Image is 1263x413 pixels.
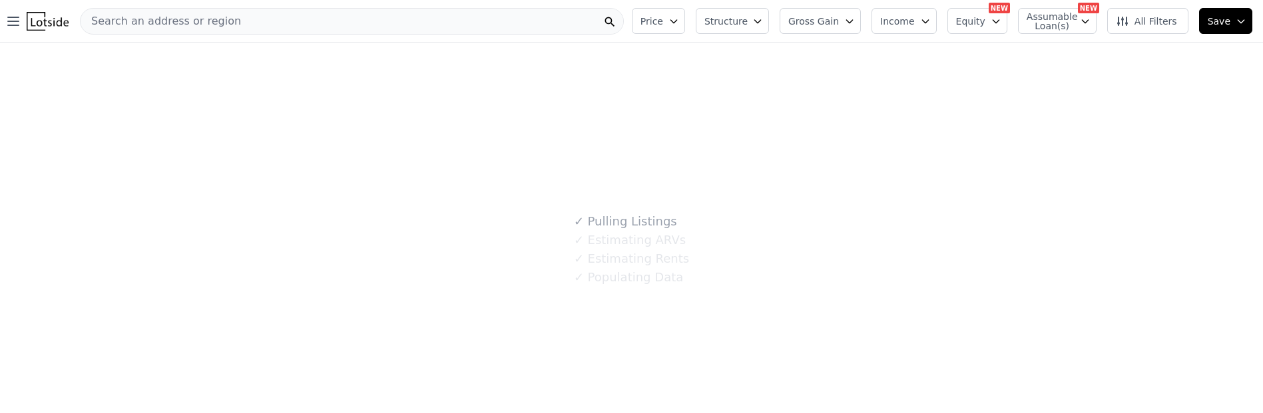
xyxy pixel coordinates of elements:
button: Price [632,8,685,34]
span: All Filters [1116,15,1177,28]
div: Pulling Listings [574,212,677,231]
button: All Filters [1107,8,1188,34]
button: Assumable Loan(s) [1018,8,1097,34]
img: Lotside [27,12,69,31]
span: ✓ [574,233,584,247]
button: Equity [947,8,1007,34]
div: Populating Data [574,268,683,287]
div: Estimating ARVs [574,231,686,249]
div: Estimating Rents [574,249,689,268]
span: ✓ [574,252,584,265]
span: Structure [704,15,747,28]
button: Income [872,8,937,34]
span: Search an address or region [81,13,241,29]
button: Save [1199,8,1252,34]
span: Income [880,15,915,28]
span: Save [1208,15,1230,28]
span: ✓ [574,271,584,284]
span: Price [640,15,663,28]
div: NEW [989,3,1010,13]
span: Gross Gain [788,15,839,28]
button: Structure [696,8,769,34]
span: Assumable Loan(s) [1027,12,1069,31]
span: ✓ [574,215,584,228]
button: Gross Gain [780,8,861,34]
span: Equity [956,15,985,28]
div: NEW [1078,3,1099,13]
